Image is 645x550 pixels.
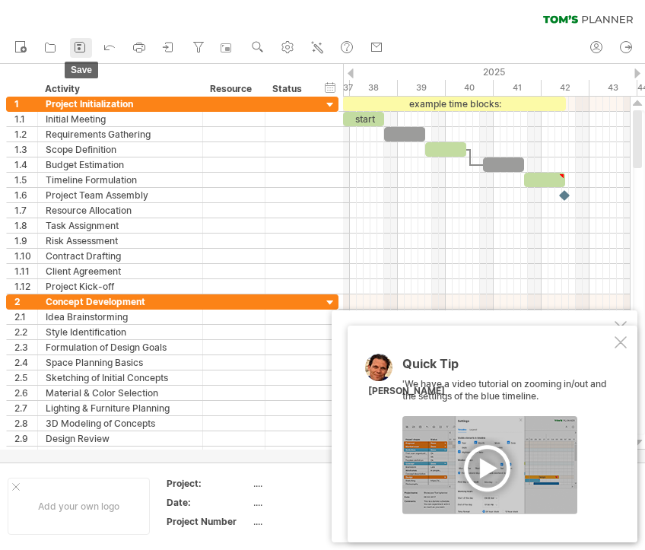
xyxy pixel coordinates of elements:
[46,97,195,111] div: Project Initialization
[46,188,195,202] div: Project Team Assembly
[14,386,37,400] div: 2.6
[14,97,37,111] div: 1
[14,188,37,202] div: 1.6
[210,81,256,97] div: Resource
[494,80,542,96] div: 41
[46,447,195,461] div: Concept Refinement
[14,294,37,309] div: 2
[446,80,494,96] div: 40
[14,340,37,354] div: 2.3
[14,127,37,141] div: 1.2
[14,234,37,248] div: 1.9
[46,234,195,248] div: Risk Assessment
[14,355,37,370] div: 2.4
[589,80,637,96] div: 43
[46,279,195,294] div: Project Kick-off
[46,127,195,141] div: Requirements Gathering
[349,324,612,339] div: [PERSON_NAME]'s AI-assistant
[46,310,195,324] div: Idea Brainstorming
[14,157,37,172] div: 1.4
[272,81,306,97] div: Status
[14,431,37,446] div: 2.9
[343,97,566,111] div: example time blocks:
[350,80,398,96] div: 38
[14,401,37,415] div: 2.7
[14,370,37,385] div: 2.5
[167,496,250,509] div: Date:
[542,80,589,96] div: 42
[14,279,37,294] div: 1.12
[46,249,195,263] div: Contract Drafting
[46,264,195,278] div: Client Agreement
[14,416,37,431] div: 2.8
[14,264,37,278] div: 1.11
[65,62,98,78] span: save
[402,358,612,378] div: Quick Tip
[46,218,195,233] div: Task Assignment
[14,203,37,218] div: 1.7
[253,477,381,490] div: ....
[46,157,195,172] div: Budget Estimation
[14,310,37,324] div: 2.1
[46,401,195,415] div: Lighting & Furniture Planning
[167,515,250,528] div: Project Number
[14,112,37,126] div: 1.1
[253,496,381,509] div: ....
[8,478,150,535] div: Add your own logo
[343,112,384,126] div: start
[402,358,612,514] div: 'We have a video tutorial on zooming in/out and the settings of the blue timeline.
[46,386,195,400] div: Material & Color Selection
[167,477,250,490] div: Project:
[70,38,92,58] a: save
[253,515,381,528] div: ....
[398,80,446,96] div: 39
[46,203,195,218] div: Resource Allocation
[14,447,37,461] div: 2.10
[46,325,195,339] div: Style Identification
[46,294,195,309] div: Concept Development
[14,249,37,263] div: 1.10
[46,355,195,370] div: Space Planning Basics
[46,340,195,354] div: Formulation of Design Goals
[14,142,37,157] div: 1.3
[368,385,445,398] div: [PERSON_NAME]
[45,81,194,97] div: Activity
[46,370,195,385] div: Sketching of Initial Concepts
[46,142,195,157] div: Scope Definition
[46,173,195,187] div: Timeline Formulation
[14,173,37,187] div: 1.5
[46,112,195,126] div: Initial Meeting
[14,218,37,233] div: 1.8
[14,325,37,339] div: 2.2
[46,416,195,431] div: 3D Modeling of Concepts
[46,431,195,446] div: Design Review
